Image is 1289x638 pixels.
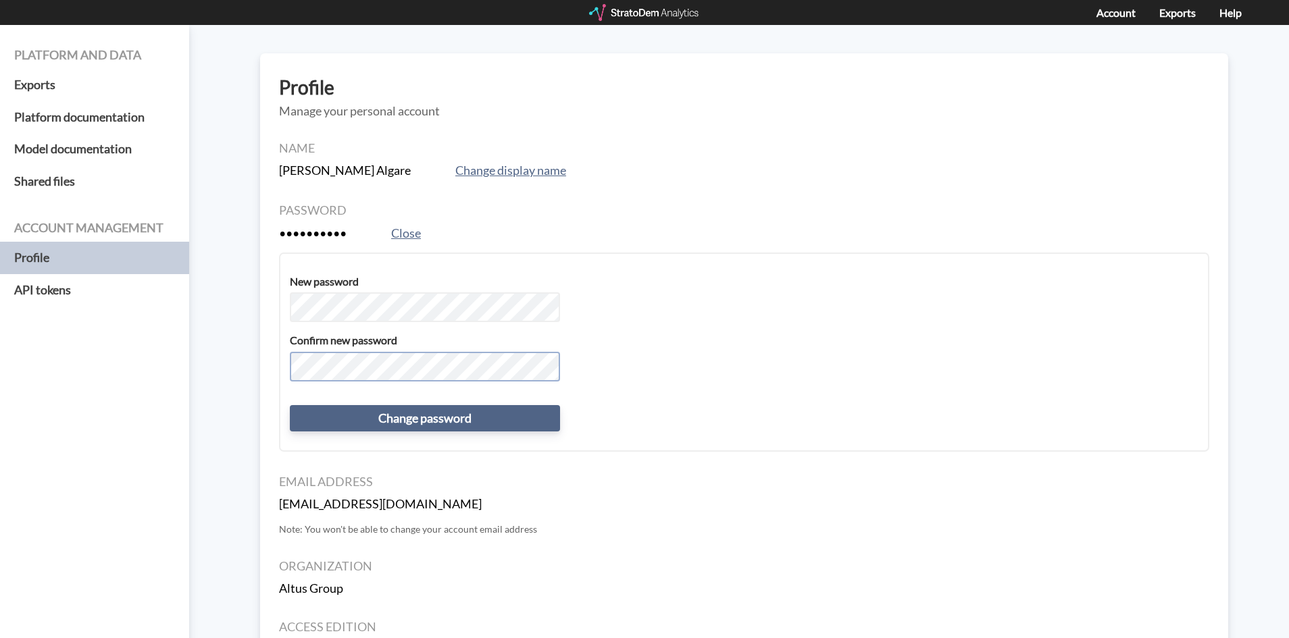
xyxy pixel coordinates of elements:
strong: [EMAIL_ADDRESS][DOMAIN_NAME] [279,496,482,511]
label: New password [290,274,359,290]
h4: Account management [14,221,175,235]
a: Account [1096,6,1136,19]
p: Note: You won't be able to change your account email address [279,523,1209,536]
a: Profile [14,242,175,274]
a: Exports [1159,6,1196,19]
button: Change password [290,405,560,432]
button: Close [387,224,425,243]
strong: •••••••••• [279,225,347,240]
h4: Password [279,204,1209,217]
strong: [PERSON_NAME] Algare [279,163,411,178]
strong: Altus Group [279,581,343,595]
label: Confirm new password [290,333,397,348]
a: Exports [14,69,175,101]
a: API tokens [14,274,175,307]
h4: Platform and data [14,49,175,62]
h4: Email address [279,475,1209,489]
h4: Access edition [279,620,1209,634]
h4: Name [279,142,1209,155]
h5: Manage your personal account [279,105,1209,118]
h3: Profile [279,77,1209,98]
button: Change display name [451,161,570,180]
a: Help [1219,6,1242,19]
a: Shared files [14,165,175,198]
a: Model documentation [14,133,175,165]
h4: Organization [279,560,1209,573]
a: Platform documentation [14,101,175,134]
